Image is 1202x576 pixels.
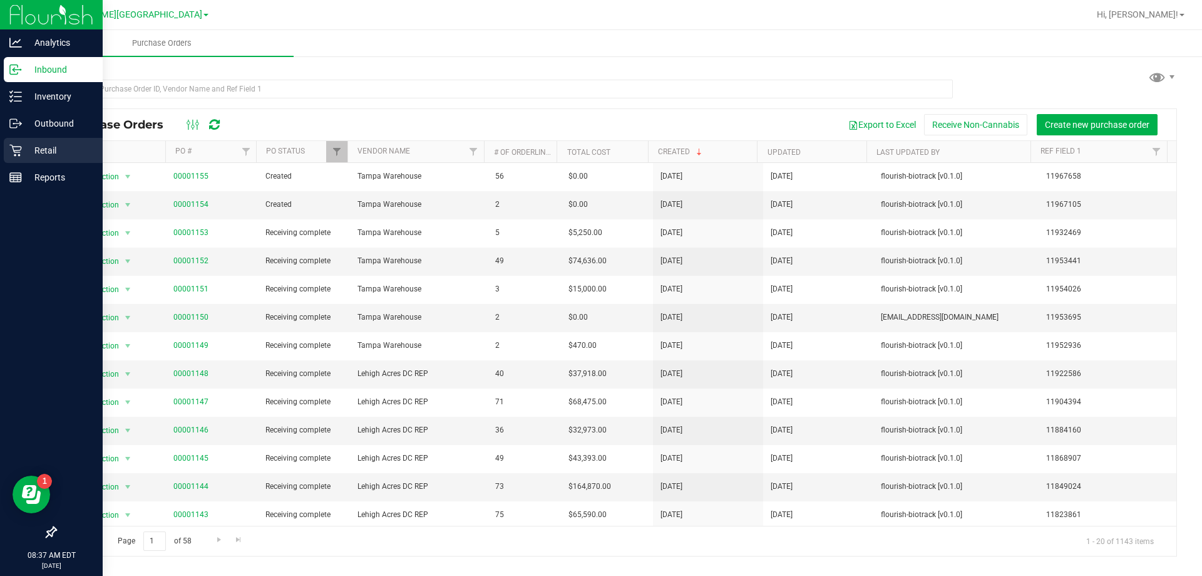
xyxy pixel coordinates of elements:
[495,424,553,436] span: 36
[660,312,682,323] span: [DATE]
[881,283,1031,295] span: flourish-biotrack [v0.1.0]
[265,481,342,493] span: Receiving complete
[495,368,553,380] span: 40
[107,531,202,551] span: Page of 58
[495,396,553,408] span: 71
[568,199,588,211] span: $0.00
[120,450,136,468] span: select
[30,30,294,56] a: Purchase Orders
[1046,396,1169,408] span: 11904394
[265,396,342,408] span: Receiving complete
[265,453,342,464] span: Receiving complete
[568,170,588,182] span: $0.00
[173,313,208,322] a: 00001150
[660,509,682,521] span: [DATE]
[265,312,342,323] span: Receiving complete
[326,141,347,162] a: Filter
[771,199,793,211] span: [DATE]
[357,396,480,408] span: Lehigh Acres DC REP
[495,283,553,295] span: 3
[265,170,342,182] span: Created
[173,426,208,434] a: 00001146
[235,141,256,162] a: Filter
[881,199,1031,211] span: flourish-biotrack [v0.1.0]
[173,172,208,181] a: 00001155
[120,168,136,186] span: select
[86,450,120,468] span: Action
[173,482,208,491] a: 00001144
[568,481,611,493] span: $164,870.00
[1045,120,1149,130] span: Create new purchase order
[568,312,588,323] span: $0.00
[37,474,52,489] iframe: Resource center unread badge
[881,170,1031,182] span: flourish-biotrack [v0.1.0]
[173,341,208,350] a: 00001149
[660,199,682,211] span: [DATE]
[9,90,22,103] inline-svg: Inventory
[265,340,342,352] span: Receiving complete
[357,312,480,323] span: Tampa Warehouse
[265,283,342,295] span: Receiving complete
[120,281,136,298] span: select
[265,368,342,380] span: Receiving complete
[924,114,1027,135] button: Receive Non-Cannabis
[357,199,480,211] span: Tampa Warehouse
[86,196,120,214] span: Action
[660,424,682,436] span: [DATE]
[230,531,248,548] a: Go to the last page
[881,368,1031,380] span: flourish-biotrack [v0.1.0]
[86,309,120,327] span: Action
[357,340,480,352] span: Tampa Warehouse
[173,285,208,293] a: 00001151
[568,424,607,436] span: $32,973.00
[210,531,228,548] a: Go to the next page
[265,424,342,436] span: Receiving complete
[265,509,342,521] span: Receiving complete
[1037,114,1158,135] button: Create new purchase order
[495,170,553,182] span: 56
[876,148,940,157] a: Last Updated By
[120,337,136,355] span: select
[120,224,136,242] span: select
[660,170,682,182] span: [DATE]
[6,561,97,570] p: [DATE]
[86,394,120,411] span: Action
[86,253,120,270] span: Action
[86,281,120,298] span: Action
[1046,509,1169,521] span: 11823861
[9,36,22,49] inline-svg: Analytics
[86,422,120,439] span: Action
[120,478,136,496] span: select
[265,227,342,239] span: Receiving complete
[13,476,50,513] iframe: Resource center
[660,481,682,493] span: [DATE]
[22,62,97,77] p: Inbound
[1097,9,1178,19] span: Hi, [PERSON_NAME]!
[881,481,1031,493] span: flourish-biotrack [v0.1.0]
[22,116,97,131] p: Outbound
[881,424,1031,436] span: flourish-biotrack [v0.1.0]
[771,255,793,267] span: [DATE]
[120,365,136,383] span: select
[115,38,208,49] span: Purchase Orders
[771,170,793,182] span: [DATE]
[22,143,97,158] p: Retail
[568,283,607,295] span: $15,000.00
[660,255,682,267] span: [DATE]
[1046,170,1169,182] span: 11967658
[173,369,208,378] a: 00001148
[771,283,793,295] span: [DATE]
[881,509,1031,521] span: flourish-biotrack [v0.1.0]
[1046,255,1169,267] span: 11953441
[881,396,1031,408] span: flourish-biotrack [v0.1.0]
[768,148,801,157] a: Updated
[771,424,793,436] span: [DATE]
[568,368,607,380] span: $37,918.00
[86,224,120,242] span: Action
[463,141,484,162] a: Filter
[86,168,120,186] span: Action
[22,170,97,185] p: Reports
[881,340,1031,352] span: flourish-biotrack [v0.1.0]
[357,368,480,380] span: Lehigh Acres DC REP
[1046,340,1169,352] span: 11952936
